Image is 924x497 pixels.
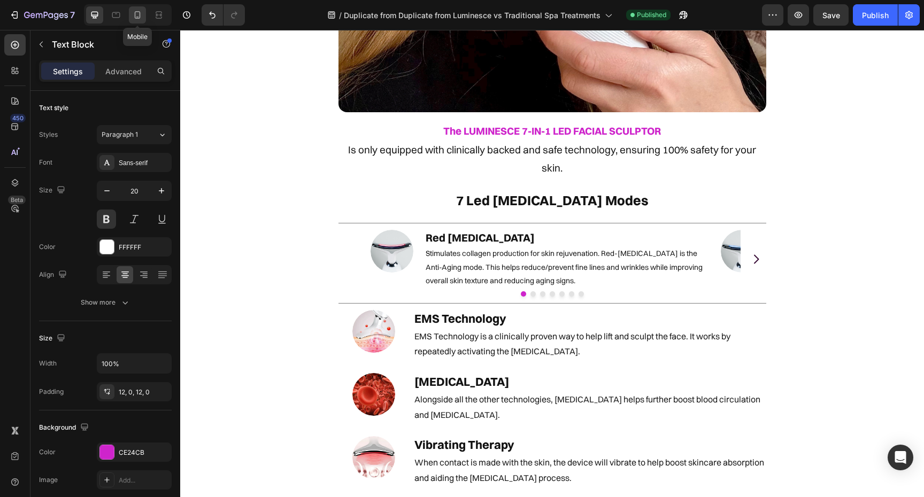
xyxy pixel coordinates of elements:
[853,4,898,26] button: Publish
[105,66,142,77] p: Advanced
[53,66,83,77] p: Settings
[389,261,394,267] button: Dot
[245,217,524,258] p: Stimulates collagen production for skin rejuvenation. Red-[MEDICAL_DATA] is the Anti-Aging mode. ...
[39,421,91,435] div: Background
[567,221,584,238] button: Carousel Next Arrow
[39,447,56,457] div: Color
[813,4,849,26] button: Save
[344,10,600,21] span: Duplicate from Duplicate from Luminesce vs Traditional Spa Treatments
[119,476,169,485] div: Add...
[637,10,666,20] span: Published
[119,243,169,252] div: FFFFFF
[244,200,525,216] h2: Red [MEDICAL_DATA]
[234,299,585,330] p: EMS Technology is a clinically proven way to help lift and sculpt the face. It works by repeatedl...
[39,158,52,167] div: Font
[4,4,80,26] button: 7
[39,183,67,198] div: Size
[862,10,889,21] div: Publish
[52,38,143,51] p: Text Block
[39,242,56,252] div: Color
[97,354,171,373] input: Auto
[350,261,356,267] button: Dot
[158,161,586,181] h2: 7 Led [MEDICAL_DATA] Modes
[102,130,138,139] span: Paragraph 1
[190,200,233,243] img: gempages_524941507711468575-795bd9ba-2a28-4c32-9f2c-b8e37a3c64ad.png
[233,406,586,424] h2: Vibrating Therapy
[172,280,215,323] img: gempages_524941507711468575-74eb6b51-2861-4aa5-95b8-48036fd9c12c.png
[159,111,585,147] p: Is only equipped with clinically backed and safe technology, ensuring 100% safety for your skin.
[234,425,585,456] p: When contact is made with the skin, the device will vibrate to help boost skincare absorption and...
[233,343,586,361] h2: [MEDICAL_DATA]
[202,4,245,26] div: Undo/Redo
[341,261,346,267] button: Dot
[339,10,342,21] span: /
[822,11,840,20] span: Save
[233,280,586,298] h2: EMS Technology
[398,261,404,267] button: Dot
[234,362,585,393] p: Alongside all the other technologies, [MEDICAL_DATA] helps further boost blood circulation and [M...
[369,261,375,267] button: Dot
[39,359,57,368] div: Width
[360,261,365,267] button: Dot
[172,343,215,386] img: gempages_524941507711468575-b6d3a77f-0915-47c0-a33d-8382b03437ec.png
[39,475,58,485] div: Image
[180,30,924,497] iframe: Design area
[39,103,68,113] div: Text style
[39,331,67,346] div: Size
[10,114,26,122] div: 450
[119,448,169,457] div: CE24CB
[97,125,172,144] button: Paragraph 1
[263,95,481,107] strong: The LUMINESCE 7-IN-1 LED FACIAL SCULPTOR
[541,200,583,243] img: gempages_524941507711468575-bfaabbb0-7781-484e-bc71-cead791f03f7.png
[8,196,26,204] div: Beta
[379,261,384,267] button: Dot
[39,268,69,282] div: Align
[70,9,75,21] p: 7
[39,130,58,139] div: Styles
[39,387,64,397] div: Padding
[119,387,169,397] div: 12, 0, 12, 0
[119,158,169,168] div: Sans-serif
[888,445,913,470] div: Open Intercom Messenger
[39,293,172,312] button: Show more
[172,406,215,449] img: gempages_524941507711468575-2ae9d3fd-5cd3-4d54-b6bb-a6521250f2c6.png
[81,297,130,308] div: Show more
